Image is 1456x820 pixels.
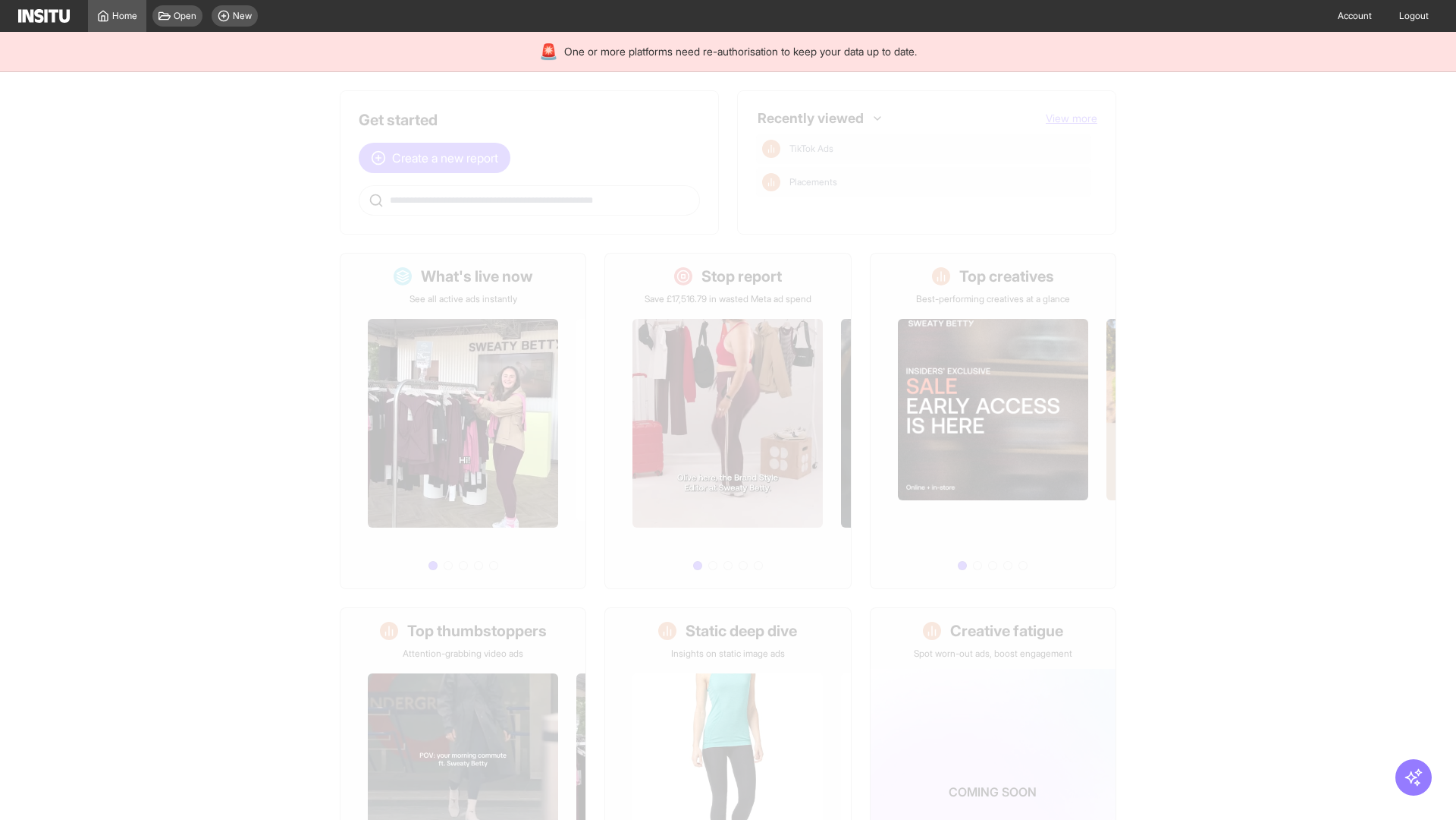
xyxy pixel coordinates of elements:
span: Home [112,10,137,22]
span: One or more platforms need re-authorisation to keep your data up to date. [564,44,917,59]
span: Open [174,10,196,22]
span: New [233,10,252,22]
img: Logo [18,9,70,23]
div: 🚨 [539,41,558,62]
